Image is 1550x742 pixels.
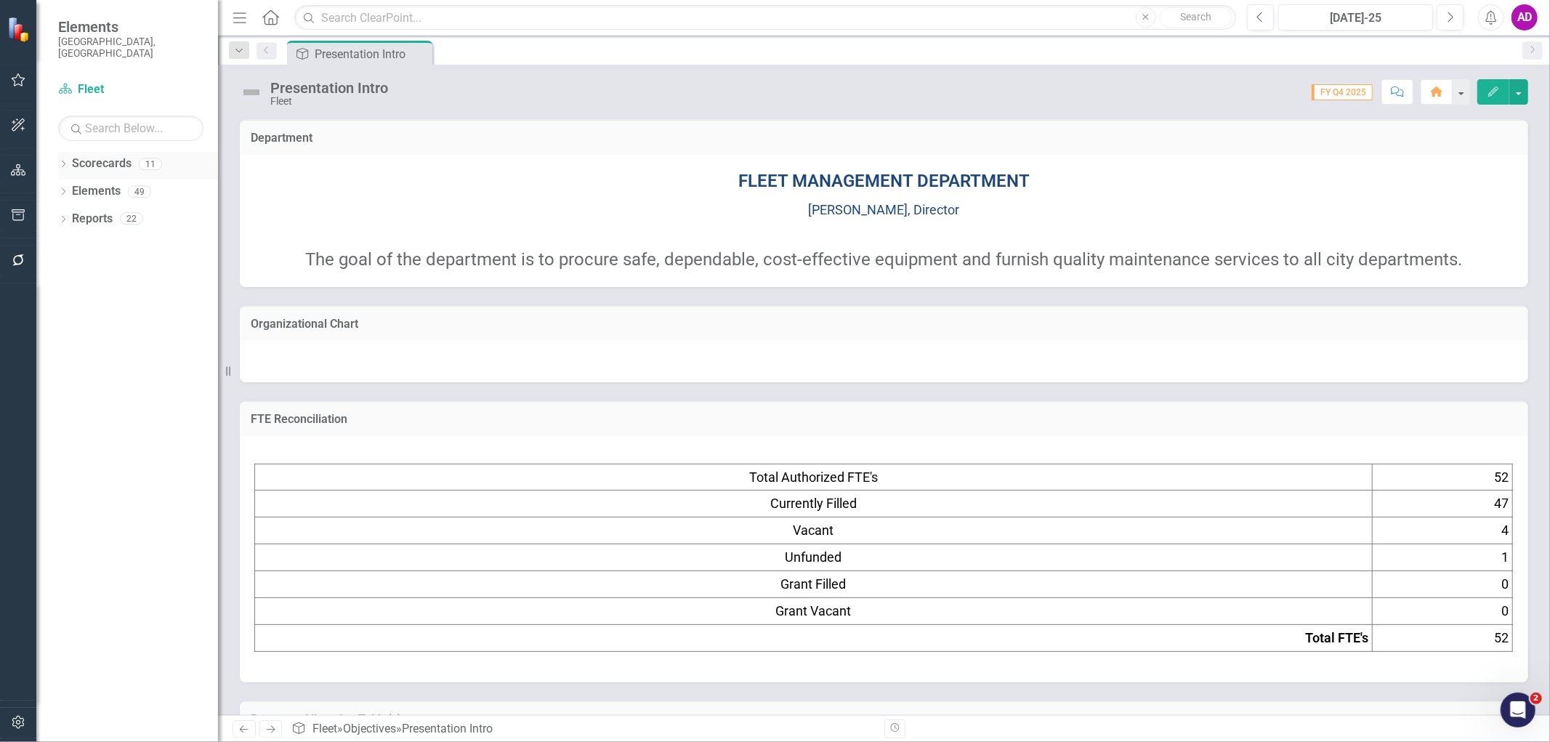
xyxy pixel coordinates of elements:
[128,185,151,198] div: 49
[1305,630,1368,645] span: Total FTE's
[251,413,1517,426] h3: FTE Reconciliation
[120,213,143,225] div: 22
[315,45,429,63] div: Presentation Intro
[1312,84,1373,100] span: FY Q4 2025
[1160,7,1232,28] button: Search
[1501,693,1535,727] iframe: Intercom live chat
[294,5,1236,31] input: Search ClearPoint...
[1494,469,1509,485] span: 52
[312,722,337,735] a: Fleet
[58,116,203,141] input: Search Below...
[780,576,846,592] span: Grant Filled
[251,318,1517,331] h3: Organizational Chart
[1511,4,1538,31] button: AD
[72,211,113,227] a: Reports
[1494,496,1509,511] span: 47
[770,496,857,511] span: Currently Filled
[72,156,132,172] a: Scorecards
[7,17,33,42] img: ClearPoint Strategy
[58,18,203,36] span: Elements
[785,549,841,565] span: Unfunded
[1494,630,1509,645] span: 52
[240,81,263,104] img: Not Defined
[1501,576,1509,592] span: 0
[793,523,833,538] span: Vacant
[251,132,1517,145] h3: Department
[1530,693,1542,704] span: 2
[270,80,388,96] div: Presentation Intro
[738,171,1030,191] span: FLEET MANAGEMENT DEPARTMENT
[306,249,1463,270] span: The goal of the department is to procure safe, dependable, cost-effective equipment and furnish q...
[1501,523,1509,538] span: 4
[809,202,960,217] span: [PERSON_NAME], Director
[291,721,873,738] div: » »
[1278,4,1433,31] button: [DATE]-25
[139,158,162,170] div: 11
[402,722,493,735] div: Presentation Intro
[775,603,851,618] span: Grant Vacant
[1501,549,1509,565] span: 1
[1180,11,1211,23] span: Search
[343,722,396,735] a: Objectives
[1501,603,1509,618] span: 0
[1283,9,1428,27] div: [DATE]-25
[58,81,203,98] a: Fleet
[72,183,121,200] a: Elements
[251,713,1517,726] h3: Resource Allocation Table(s)
[270,96,388,107] div: Fleet
[58,36,203,60] small: [GEOGRAPHIC_DATA], [GEOGRAPHIC_DATA]
[749,469,878,485] span: Total Authorized FTE's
